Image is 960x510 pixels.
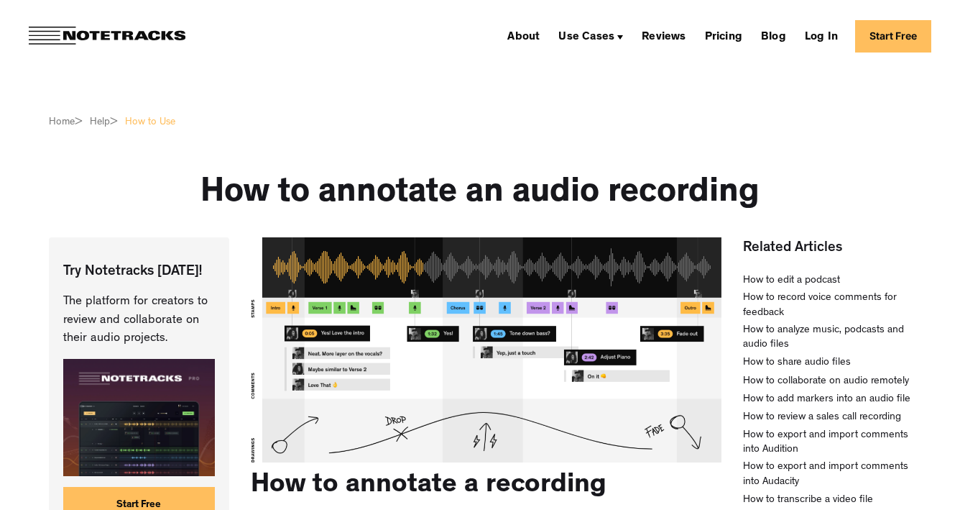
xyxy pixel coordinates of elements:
[743,493,873,508] a: How to transcribe a video file
[743,393,910,407] a: How to add markers into an audio file
[90,115,110,129] div: Help
[63,293,215,348] p: The platform for creators to review and collaborate on their audio projects.
[743,411,901,425] a: How to review a sales call recording
[743,460,911,490] a: How to export and import comments into Audacity
[799,24,844,47] a: Log In
[63,263,215,282] p: Try Notetracks [DATE]!
[110,115,118,129] div: >
[743,237,911,259] h2: Related Articles
[200,173,760,216] h1: How to annotate an audio recording
[49,115,83,129] a: Home>
[743,324,911,353] a: How to analyze music, podcasts and audio files
[755,24,792,47] a: Blog
[125,115,175,129] a: How to Use
[553,24,629,47] div: Use Cases
[636,24,691,47] a: Reviews
[855,20,931,53] a: Start Free
[49,115,75,129] div: Home
[743,291,911,321] a: How to record voice comments for feedback
[90,115,118,129] a: Help>
[743,429,911,458] a: How to export and import comments into Audition
[743,274,840,288] a: How to edit a podcast
[743,356,851,370] a: How to share audio files
[699,24,748,47] a: Pricing
[251,470,606,504] h2: How to annotate a recording
[743,375,909,389] a: How to collaborate on audio remotely
[502,24,545,47] a: About
[558,32,614,43] div: Use Cases
[75,115,83,129] div: >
